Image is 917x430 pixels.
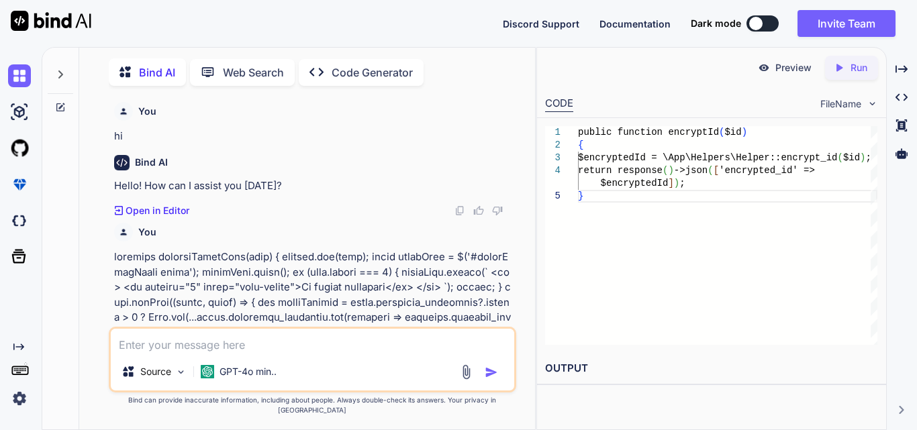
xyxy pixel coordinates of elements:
[8,64,31,87] img: chat
[758,62,770,74] img: preview
[8,387,31,410] img: settings
[601,178,669,189] span: $encryptedId
[8,137,31,160] img: githubLight
[8,209,31,232] img: darkCloudIdeIcon
[545,96,573,112] div: CODE
[578,191,583,201] span: }
[8,101,31,123] img: ai-studio
[537,353,886,384] h2: OUTPUT
[140,365,171,378] p: Source
[866,152,871,163] span: ;
[578,152,837,163] span: $encryptedId = \App\Helpers\Helper::encrypt_id
[545,126,561,139] div: 1
[578,140,583,150] span: {
[503,17,579,31] button: Discord Support
[545,139,561,152] div: 2
[126,204,189,217] p: Open in Editor
[742,127,747,138] span: )
[135,156,168,169] h6: Bind AI
[503,18,579,30] span: Discord Support
[332,64,413,80] p: Code Generator
[485,366,498,379] img: icon
[473,205,484,216] img: like
[8,173,31,196] img: premium
[719,165,815,176] span: 'encrypted_id' =>
[545,190,561,203] div: 5
[820,97,861,111] span: FileName
[545,152,561,164] div: 3
[223,64,284,80] p: Web Search
[138,225,156,239] h6: You
[492,205,503,216] img: dislike
[851,61,867,74] p: Run
[139,64,175,80] p: Bind AI
[138,105,156,118] h6: You
[708,165,713,176] span: (
[867,98,878,109] img: chevron down
[668,165,673,176] span: )
[843,152,860,163] span: $id
[454,205,465,216] img: copy
[775,61,812,74] p: Preview
[114,178,514,194] p: Hello! How can I assist you [DATE]?
[860,152,865,163] span: )
[578,165,663,176] span: return response
[674,165,708,176] span: ->json
[724,127,741,138] span: $id
[714,165,719,176] span: [
[599,18,671,30] span: Documentation
[545,164,561,177] div: 4
[458,364,474,380] img: attachment
[11,11,91,31] img: Bind AI
[599,17,671,31] button: Documentation
[798,10,896,37] button: Invite Team
[175,366,187,378] img: Pick Models
[679,178,685,189] span: ;
[109,395,516,415] p: Bind can provide inaccurate information, including about people. Always double-check its answers....
[114,129,514,144] p: hi
[719,127,724,138] span: (
[220,365,277,378] p: GPT-4o min..
[674,178,679,189] span: )
[663,165,668,176] span: (
[578,127,719,138] span: public function encryptId
[668,178,673,189] span: ]
[201,365,214,378] img: GPT-4o mini
[691,17,741,30] span: Dark mode
[837,152,842,163] span: (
